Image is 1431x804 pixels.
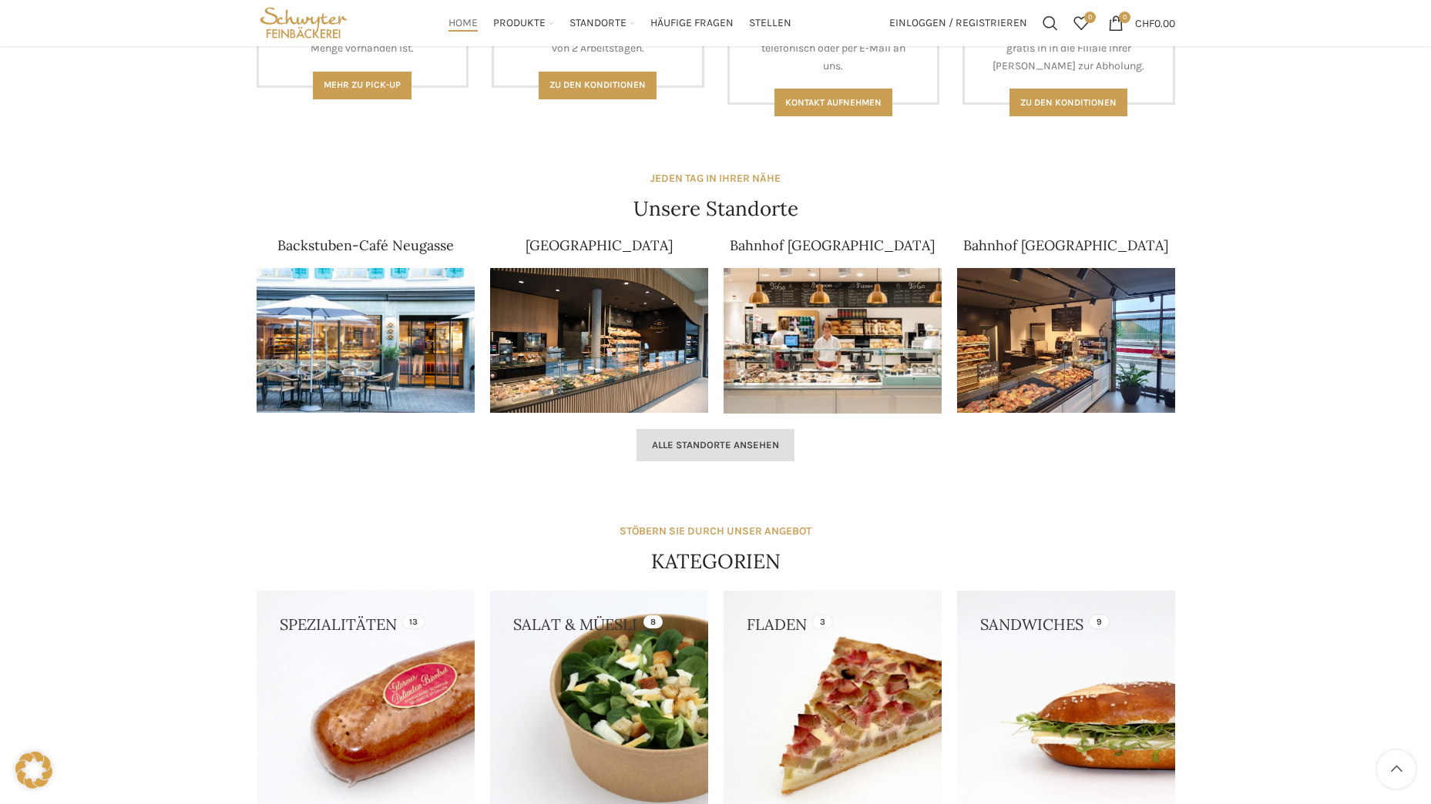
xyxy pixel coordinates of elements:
[539,72,657,99] a: Zu den Konditionen
[889,18,1027,28] span: Einloggen / Registrieren
[324,79,401,90] span: Mehr zu Pick-Up
[1035,8,1066,39] a: Suchen
[749,16,791,31] span: Stellen
[633,195,798,223] h4: Unsere Standorte
[1066,8,1097,39] div: Meine Wunschliste
[448,8,478,39] a: Home
[650,8,734,39] a: Häufige Fragen
[549,79,646,90] span: Zu den Konditionen
[1020,97,1117,108] span: Zu den konditionen
[493,16,546,31] span: Produkte
[448,16,478,31] span: Home
[277,236,454,254] a: Backstuben-Café Neugasse
[1084,12,1096,23] span: 0
[650,16,734,31] span: Häufige Fragen
[785,97,882,108] span: Kontakt aufnehmen
[749,8,791,39] a: Stellen
[882,8,1035,39] a: Einloggen / Registrieren
[1009,89,1127,116] a: Zu den konditionen
[651,548,781,575] h4: KATEGORIEN
[569,8,635,39] a: Standorte
[774,89,892,116] a: Kontakt aufnehmen
[1377,750,1416,789] a: Scroll to top button
[730,236,935,254] a: Bahnhof [GEOGRAPHIC_DATA]
[313,72,411,99] a: Mehr zu Pick-Up
[1119,12,1130,23] span: 0
[1135,16,1175,29] bdi: 0.00
[257,15,351,28] a: Site logo
[652,439,779,451] span: Alle Standorte ansehen
[1066,8,1097,39] a: 0
[1135,16,1154,29] span: CHF
[358,8,881,39] div: Main navigation
[526,236,673,254] a: [GEOGRAPHIC_DATA]
[569,16,626,31] span: Standorte
[620,523,811,540] div: STÖBERN SIE DURCH UNSER ANGEBOT
[637,429,794,461] a: Alle Standorte ansehen
[650,170,781,187] div: JEDEN TAG IN IHRER NÄHE
[493,8,554,39] a: Produkte
[963,236,1168,254] a: Bahnhof [GEOGRAPHIC_DATA]
[1100,8,1183,39] a: 0 CHF0.00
